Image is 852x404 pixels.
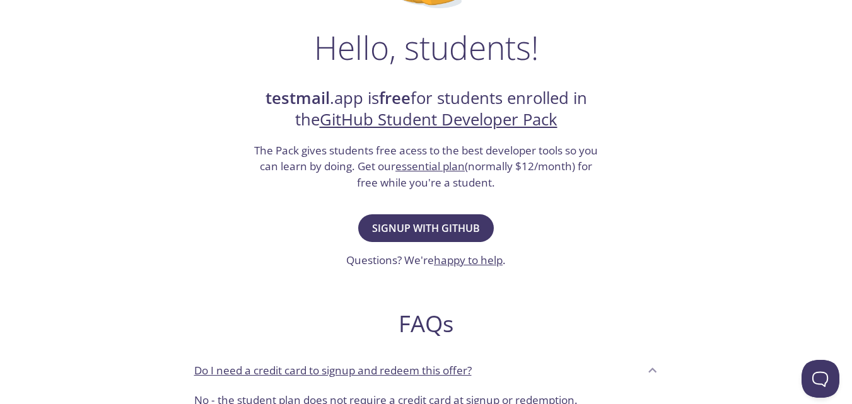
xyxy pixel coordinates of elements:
h2: .app is for students enrolled in the [253,88,600,131]
button: Signup with GitHub [358,214,494,242]
a: happy to help [434,253,503,267]
h1: Hello, students! [314,28,539,66]
span: Signup with GitHub [372,219,480,237]
h3: Questions? We're . [346,252,506,268]
p: Do I need a credit card to signup and redeem this offer? [194,362,472,379]
iframe: Help Scout Beacon - Open [802,360,839,398]
strong: free [379,87,411,109]
h2: FAQs [184,309,668,338]
a: GitHub Student Developer Pack [320,108,557,130]
strong: testmail [266,87,330,109]
div: Do I need a credit card to signup and redeem this offer? [184,353,668,387]
h3: The Pack gives students free acess to the best developer tools so you can learn by doing. Get our... [253,142,600,191]
a: essential plan [395,159,465,173]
